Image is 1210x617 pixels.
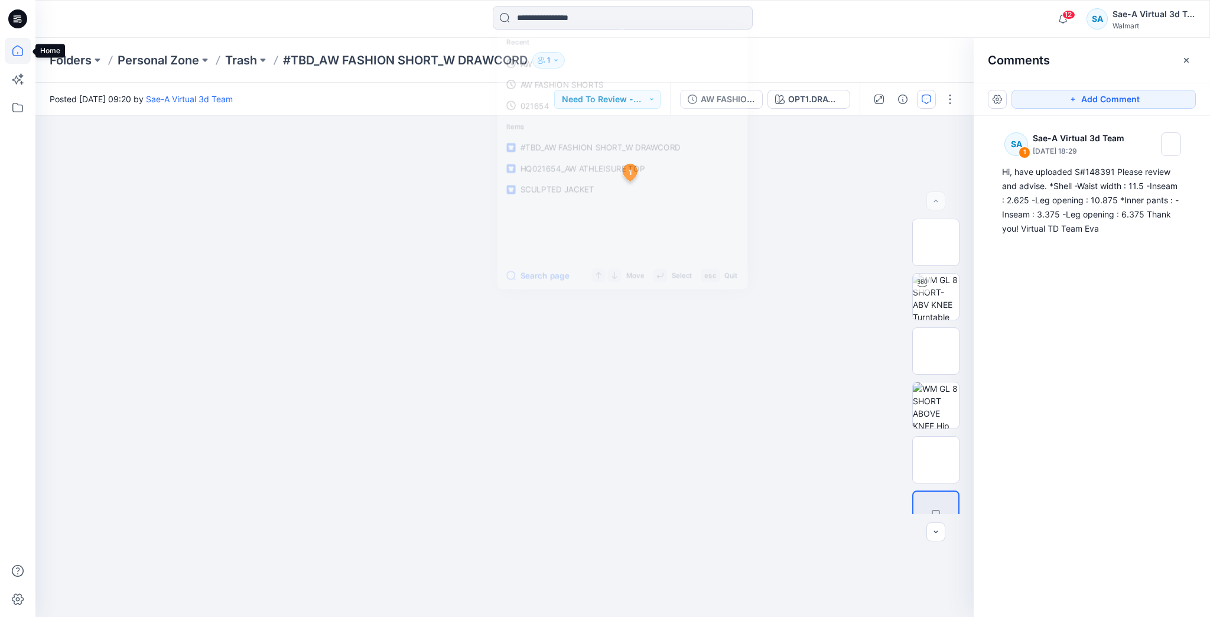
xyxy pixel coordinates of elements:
div: SA [1087,8,1108,30]
p: Sae-A Virtual 3d Team [1033,131,1128,145]
div: Walmart [1113,21,1195,30]
a: HQ021654_AW ATHLEISURE TOP [500,158,746,179]
p: esc [704,269,716,281]
p: [DATE] 18:29 [1033,145,1128,157]
div: OPT1.DRAWCORD WITH [PERSON_NAME] [788,93,843,106]
p: Items [500,116,746,137]
a: Sae-A Virtual 3d Team [146,94,233,104]
span: SCULPTED JACKET [520,184,594,194]
a: Trash [225,52,257,69]
button: OPT1.DRAWCORD WITH [PERSON_NAME] [767,90,850,109]
a: Personal Zone [118,52,199,69]
p: Select [671,269,692,281]
p: Quit [724,269,737,281]
p: AW FASHION SHORTS [520,79,604,90]
a: Folders [50,52,92,69]
a: SCULPTED JACKET [500,179,746,200]
span: HQ021654_AW ATHLEISURE TOP [520,164,645,173]
img: WM GL 8 SHORT ABOVE KNEE Hip Side 1 wo Avatar [913,382,959,428]
span: Posted [DATE] 09:20 by [50,93,233,105]
button: Details [893,90,912,109]
div: Sae-A Virtual 3d Team [1113,7,1195,21]
a: #TBD_AW FASHION SHORT_W DRAWCORD [500,137,746,158]
div: 1 [1019,147,1030,158]
div: SA [1004,132,1028,156]
p: AW [520,57,532,69]
a: AW FASHION SHORTS [500,74,746,95]
button: Add Comment [1011,90,1196,109]
h2: Comments [988,53,1050,67]
p: Recent [500,32,746,53]
img: WM GL 8 SHORT-ABV KNEE Turntable with Avatar [913,274,959,320]
button: Search page [506,269,569,282]
p: #TBD_AW FASHION SHORT_W DRAWCORD [283,52,528,69]
a: AW [500,53,746,74]
p: Move [626,269,644,281]
span: 12 [1062,10,1075,20]
div: Hi, have uploaded S#148391 Please review and advise. *Shell -Waist width : 11.5 -Inseam : 2.625 -... [1002,165,1182,236]
a: 021654 [500,95,746,116]
p: 021654 [520,99,549,111]
span: #TBD_AW FASHION SHORT_W DRAWCORD [520,142,680,152]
